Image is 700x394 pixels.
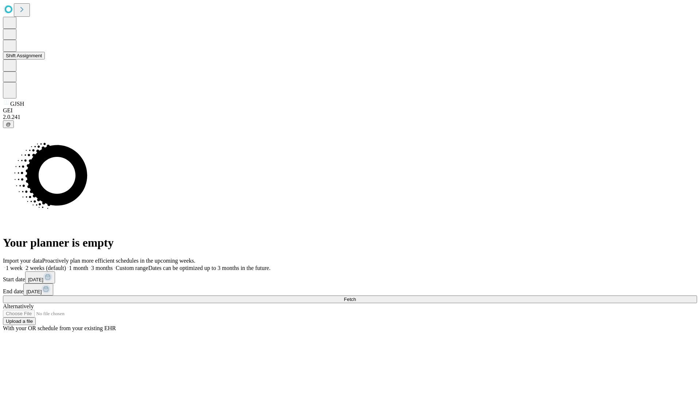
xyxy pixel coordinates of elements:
[344,297,356,302] span: Fetch
[26,289,42,294] span: [DATE]
[3,107,697,114] div: GEI
[28,277,43,282] span: [DATE]
[116,265,148,271] span: Custom range
[3,120,14,128] button: @
[3,325,116,331] span: With your OR schedule from your existing EHR
[3,295,697,303] button: Fetch
[3,52,45,59] button: Shift Assignment
[91,265,113,271] span: 3 months
[6,265,23,271] span: 1 week
[3,271,697,283] div: Start date
[26,265,66,271] span: 2 weeks (default)
[10,101,24,107] span: GJSH
[25,271,55,283] button: [DATE]
[3,283,697,295] div: End date
[42,258,195,264] span: Proactively plan more efficient schedules in the upcoming weeks.
[3,236,697,250] h1: Your planner is empty
[3,317,36,325] button: Upload a file
[148,265,271,271] span: Dates can be optimized up to 3 months in the future.
[23,283,53,295] button: [DATE]
[3,303,34,309] span: Alternatively
[69,265,88,271] span: 1 month
[3,258,42,264] span: Import your data
[3,114,697,120] div: 2.0.241
[6,121,11,127] span: @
